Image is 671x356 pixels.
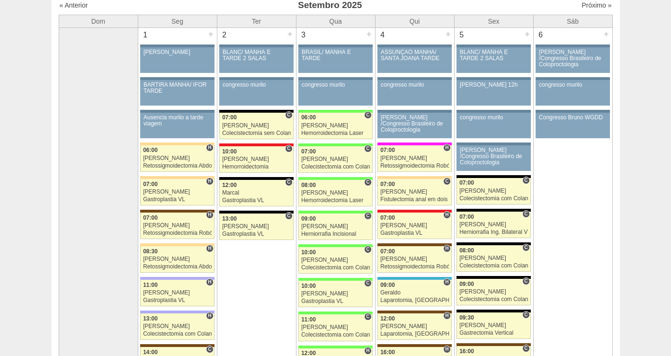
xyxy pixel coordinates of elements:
[456,245,530,272] a: C 08:00 [PERSON_NAME] Colecistectomia com Colangiografia VL
[222,197,291,204] div: Gastroplastia VL
[143,264,212,270] div: Retossigmoidectomia Abdominal VL
[206,178,213,185] span: Hospital
[459,188,528,194] div: [PERSON_NAME]
[206,346,213,353] span: Consultório
[285,111,292,119] span: Consultório
[459,330,528,336] div: Gastrectomia Vertical
[206,144,213,151] span: Hospital
[380,349,395,356] span: 16:00
[364,111,371,119] span: Consultório
[140,277,214,280] div: Key: Christóvão da Gama
[298,143,372,146] div: Key: Brasil
[456,110,530,113] div: Key: Aviso
[536,77,609,80] div: Key: Aviso
[536,44,609,47] div: Key: Aviso
[143,82,211,94] div: BARTIRA MANHÃ/ IFOR TARDE
[140,110,214,113] div: Key: Aviso
[302,82,369,88] div: congresso murilo
[536,113,609,138] a: Congresso Bruno WGDD
[460,82,528,88] div: [PERSON_NAME] 12h
[298,211,372,214] div: Key: Brasil
[301,114,316,121] span: 06:00
[522,277,529,285] span: Consultório
[536,80,609,106] a: congresso murilo
[140,47,214,73] a: [PERSON_NAME]
[219,110,293,113] div: Key: Blanc
[302,49,369,62] div: BRASIL/ MANHÃ E TARDE
[219,80,293,106] a: congresso murilo
[140,213,214,239] a: H 07:00 [PERSON_NAME] Retossigmoidectomia Robótica
[206,278,213,286] span: Hospital
[377,110,451,113] div: Key: Aviso
[298,346,372,348] div: Key: Brasil
[533,15,612,27] th: Sáb
[443,178,450,185] span: Consultório
[143,49,211,55] div: [PERSON_NAME]
[223,49,290,62] div: BLANC/ MANHÃ E TARDE 2 SALAS
[380,230,449,236] div: Gastroplastia VL
[219,44,293,47] div: Key: Aviso
[143,196,212,203] div: Gastroplastia VL
[219,77,293,80] div: Key: Aviso
[143,248,158,255] span: 08:30
[298,311,372,314] div: Key: Brasil
[143,155,212,161] div: [PERSON_NAME]
[377,179,451,205] a: C 07:00 [PERSON_NAME] Fistulectomia anal em dois tempos
[140,243,214,246] div: Key: Bartira
[380,323,449,329] div: [PERSON_NAME]
[456,113,530,138] a: congresso murilo
[301,316,316,323] span: 11:00
[456,44,530,47] div: Key: Aviso
[143,222,212,229] div: [PERSON_NAME]
[377,344,451,347] div: Key: Santa Joana
[380,248,395,255] span: 07:00
[143,290,212,296] div: [PERSON_NAME]
[143,349,158,356] span: 14:00
[380,189,449,195] div: [PERSON_NAME]
[296,15,375,27] th: Qua
[298,177,372,180] div: Key: Brasil
[456,47,530,73] a: BLANC/ MANHÃ E TARDE 2 SALAS
[298,110,372,113] div: Key: Brasil
[143,147,158,153] span: 06:00
[298,47,372,73] a: BRASIL/ MANHÃ E TARDE
[222,231,291,237] div: Gastroplastia VL
[301,197,370,204] div: Hemorroidectomia Laser
[219,47,293,73] a: BLANC/ MANHÃ E TARDE 2 SALAS
[140,280,214,306] a: H 11:00 [PERSON_NAME] Gastroplastia VL
[364,246,371,253] span: Consultório
[301,190,370,196] div: [PERSON_NAME]
[301,148,316,155] span: 07:00
[364,279,371,287] span: Consultório
[380,196,449,203] div: Fistulectomia anal em dois tempos
[459,229,528,235] div: Herniorrafia Ing. Bilateral VL
[364,145,371,152] span: Consultório
[222,223,291,230] div: [PERSON_NAME]
[459,255,528,261] div: [PERSON_NAME]
[143,331,212,337] div: Colecistectomia com Colangiografia VL
[301,332,370,338] div: Colecistectomia com Colangiografia VL
[285,212,292,220] span: Consultório
[301,298,370,304] div: Gastroplastia VL
[301,156,370,162] div: [PERSON_NAME]
[381,82,448,88] div: congresso murilo
[364,178,371,186] span: Consultório
[380,290,449,296] div: Geraldo
[377,311,451,313] div: Key: Santa Joana
[301,249,316,256] span: 10:00
[377,246,451,273] a: H 07:00 [PERSON_NAME] Retossigmoidectomia Robótica
[298,146,372,173] a: C 07:00 [PERSON_NAME] Colecistectomia com Colangiografia VL
[143,315,158,322] span: 13:00
[298,278,372,281] div: Key: Brasil
[375,15,454,27] th: Qui
[301,215,316,222] span: 09:00
[377,113,451,138] a: [PERSON_NAME] /Congresso Brasileiro de Coloproctologia
[298,180,372,206] a: C 08:00 [PERSON_NAME] Hemorroidectomia Laser
[602,28,610,40] div: +
[459,179,474,186] span: 07:00
[459,281,474,287] span: 09:00
[456,212,530,238] a: C 07:00 [PERSON_NAME] Herniorrafia Ing. Bilateral VL
[459,296,528,303] div: Colecistectomia com Colangiografia VL
[459,289,528,295] div: [PERSON_NAME]
[534,28,548,42] div: 6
